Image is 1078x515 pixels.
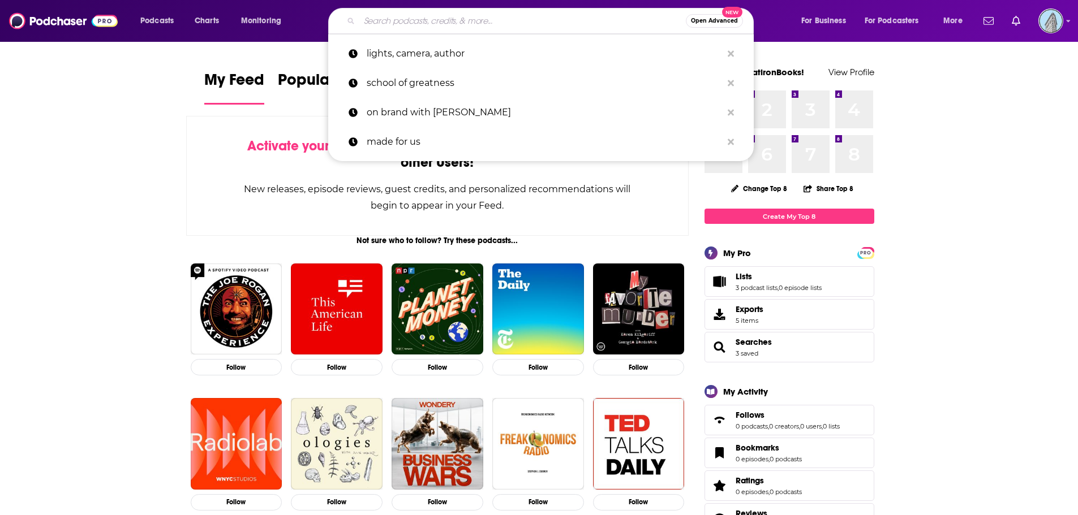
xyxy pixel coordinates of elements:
[778,284,779,292] span: ,
[291,263,383,355] img: This American Life
[132,12,188,30] button: open menu
[705,470,874,501] span: Ratings
[859,248,873,257] a: PRO
[195,13,219,29] span: Charts
[392,263,483,355] img: Planet Money
[736,443,802,453] a: Bookmarks
[691,18,738,24] span: Open Advanced
[359,12,686,30] input: Search podcasts, credits, & more...
[243,181,632,214] div: New releases, episode reviews, guest credits, and personalized recommendations will begin to appe...
[736,488,768,496] a: 0 episodes
[736,304,763,314] span: Exports
[736,410,840,420] a: Follows
[770,488,802,496] a: 0 podcasts
[768,455,770,463] span: ,
[708,339,731,355] a: Searches
[593,359,685,375] button: Follow
[935,12,977,30] button: open menu
[191,398,282,490] img: Radiolab
[800,422,822,430] a: 0 users
[801,13,846,29] span: For Business
[736,271,752,282] span: Lists
[1038,8,1063,33] button: Show profile menu
[243,138,632,171] div: by following Podcasts, Creators, Lists, and other Users!
[736,422,768,430] a: 0 podcasts
[492,398,584,490] img: Freakonomics Radio
[233,12,296,30] button: open menu
[736,443,779,453] span: Bookmarks
[708,445,731,461] a: Bookmarks
[278,70,374,105] a: Popular Feed
[803,178,854,200] button: Share Top 8
[204,70,264,96] span: My Feed
[593,494,685,510] button: Follow
[492,494,584,510] button: Follow
[291,398,383,490] img: Ologies with Alie Ward
[828,67,874,77] a: View Profile
[769,422,799,430] a: 0 creators
[686,14,743,28] button: Open AdvancedNew
[241,13,281,29] span: Monitoring
[187,12,226,30] a: Charts
[204,70,264,105] a: My Feed
[392,359,483,375] button: Follow
[865,13,919,29] span: For Podcasters
[768,488,770,496] span: ,
[859,249,873,257] span: PRO
[367,98,722,127] p: on brand with donny
[736,475,802,486] a: Ratings
[1007,11,1025,31] a: Show notifications dropdown
[793,12,860,30] button: open menu
[328,98,754,127] a: on brand with [PERSON_NAME]
[736,337,772,347] a: Searches
[392,398,483,490] img: Business Wars
[186,236,689,245] div: Not sure who to follow? Try these podcasts...
[823,422,840,430] a: 0 lists
[9,10,118,32] img: Podchaser - Follow, Share and Rate Podcasts
[492,359,584,375] button: Follow
[367,68,722,98] p: school of greatness
[278,70,374,96] span: Popular Feed
[770,455,802,463] a: 0 podcasts
[736,349,758,357] a: 3 saved
[857,12,935,30] button: open menu
[328,127,754,157] a: made for us
[799,422,800,430] span: ,
[708,306,731,322] span: Exports
[723,248,751,258] div: My Pro
[705,299,874,330] a: Exports
[736,271,822,282] a: Lists
[736,475,764,486] span: Ratings
[736,455,768,463] a: 0 episodes
[291,359,383,375] button: Follow
[291,494,383,510] button: Follow
[367,127,722,157] p: made for us
[723,386,768,397] div: My Activity
[367,39,722,68] p: lights, camera, author
[943,13,963,29] span: More
[705,209,874,224] a: Create My Top 8
[191,359,282,375] button: Follow
[328,39,754,68] a: lights, camera, author
[768,422,769,430] span: ,
[1038,8,1063,33] img: User Profile
[593,263,685,355] img: My Favorite Murder with Karen Kilgariff and Georgia Hardstark
[392,494,483,510] button: Follow
[705,405,874,435] span: Follows
[593,398,685,490] img: TED Talks Daily
[822,422,823,430] span: ,
[339,8,765,34] div: Search podcasts, credits, & more...
[736,284,778,292] a: 3 podcast lists
[722,7,742,18] span: New
[191,494,282,510] button: Follow
[492,263,584,355] img: The Daily
[724,181,794,196] button: Change Top 8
